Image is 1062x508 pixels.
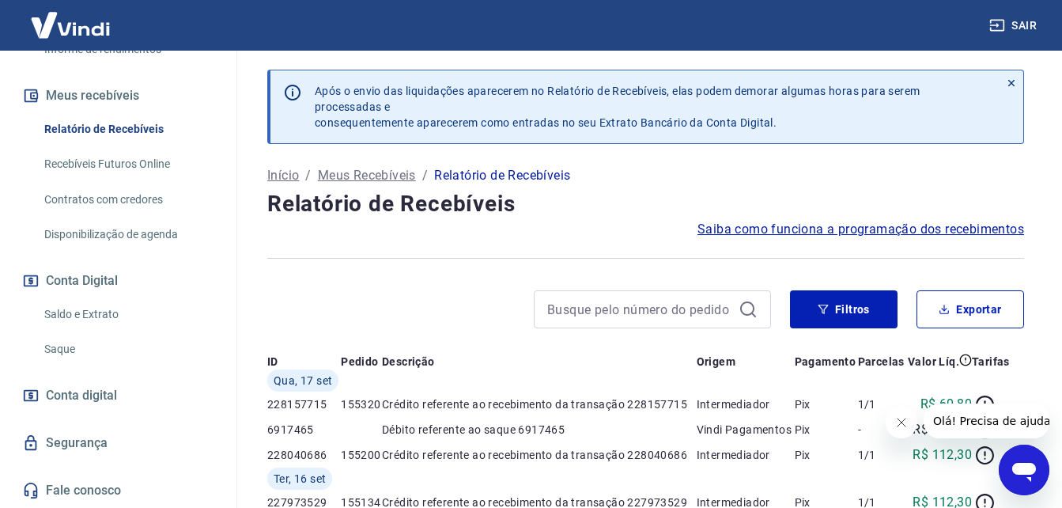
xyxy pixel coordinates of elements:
p: Pix [795,447,858,463]
p: Valor Líq. [908,354,959,370]
iframe: Fechar mensagem [886,407,917,438]
p: 228157715 [267,396,341,412]
p: Pedido [341,354,378,370]
a: Recebíveis Futuros Online [38,148,217,180]
p: 155320 [341,396,382,412]
p: Vindi Pagamentos [697,422,795,438]
p: ID [267,354,278,370]
p: Após o envio das liquidações aparecerem no Relatório de Recebíveis, elas podem demorar algumas ho... [315,83,987,131]
a: Saldo e Extrato [38,298,217,331]
p: Origem [697,354,735,370]
p: Pix [795,396,858,412]
p: Tarifas [972,354,1010,370]
p: Pix [795,422,858,438]
span: Ter, 16 set [274,471,326,487]
a: Meus Recebíveis [318,166,416,185]
a: Disponibilização de agenda [38,218,217,251]
a: Início [267,166,299,185]
p: 155200 [341,447,382,463]
span: Qua, 17 set [274,373,332,389]
img: Vindi [19,1,122,49]
button: Meus recebíveis [19,78,217,113]
button: Filtros [790,290,898,328]
a: Segurança [19,426,217,461]
iframe: Botão para abrir a janela de mensagens [999,445,1049,495]
h4: Relatório de Recebíveis [267,188,1024,220]
p: Pagamento [795,354,856,370]
span: Olá! Precisa de ajuda? [9,11,133,24]
p: 228040686 [267,447,341,463]
p: Débito referente ao saque 6917465 [382,422,697,438]
input: Busque pelo número do pedido [547,298,732,321]
p: - [858,422,906,438]
p: Crédito referente ao recebimento da transação 228040686 [382,447,697,463]
p: / [305,166,311,185]
p: Crédito referente ao recebimento da transação 228157715 [382,396,697,412]
button: Conta Digital [19,263,217,298]
p: 6917465 [267,422,341,438]
a: Saiba como funciona a programação dos recebimentos [697,220,1024,239]
iframe: Mensagem da empresa [924,404,1049,438]
a: Saque [38,333,217,366]
a: Relatório de Recebíveis [38,113,217,146]
p: 1/1 [858,447,906,463]
button: Sair [986,11,1043,40]
a: Contratos com credores [38,184,217,216]
p: R$ 60,80 [920,395,972,414]
button: Exportar [916,290,1024,328]
a: Conta digital [19,378,217,413]
p: R$ 112,30 [913,445,972,464]
a: Fale conosco [19,473,217,508]
p: Relatório de Recebíveis [434,166,570,185]
p: Intermediador [697,447,795,463]
span: Conta digital [46,385,117,407]
p: Descrição [382,354,435,370]
p: / [422,166,428,185]
p: Intermediador [697,396,795,412]
p: 1/1 [858,396,906,412]
p: Parcelas [858,354,905,370]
